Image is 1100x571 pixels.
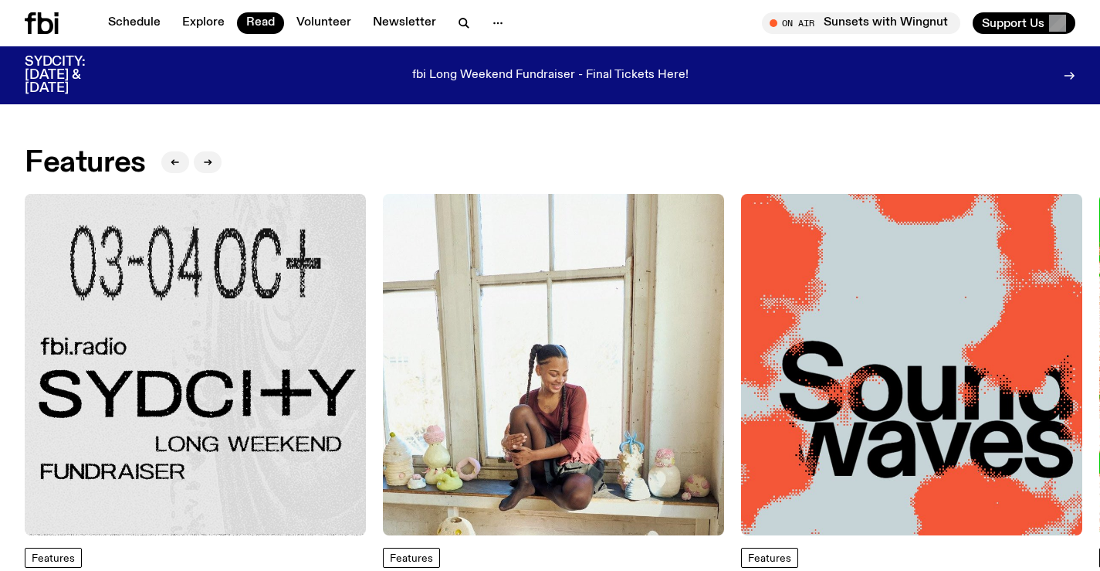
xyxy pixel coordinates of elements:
[25,149,146,177] h2: Features
[32,553,75,564] span: Features
[99,12,170,34] a: Schedule
[390,553,433,564] span: Features
[287,12,360,34] a: Volunteer
[364,12,445,34] a: Newsletter
[762,12,960,34] button: On AirSunsets with Wingnut
[973,12,1075,34] button: Support Us
[741,548,798,568] a: Features
[741,194,1082,535] img: The text Sound waves, with one word stacked upon another, in black text on a bluish-gray backgrou...
[412,69,689,83] p: fbi Long Weekend Fundraiser - Final Tickets Here!
[383,548,440,568] a: Features
[173,12,234,34] a: Explore
[25,194,366,535] img: Black text on gray background. Reading top to bottom: 03-04 OCT. fbi.radio SYDCITY LONG WEEKEND F...
[982,16,1044,30] span: Support Us
[25,548,82,568] a: Features
[25,56,124,95] h3: SYDCITY: [DATE] & [DATE]
[237,12,284,34] a: Read
[748,553,791,564] span: Features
